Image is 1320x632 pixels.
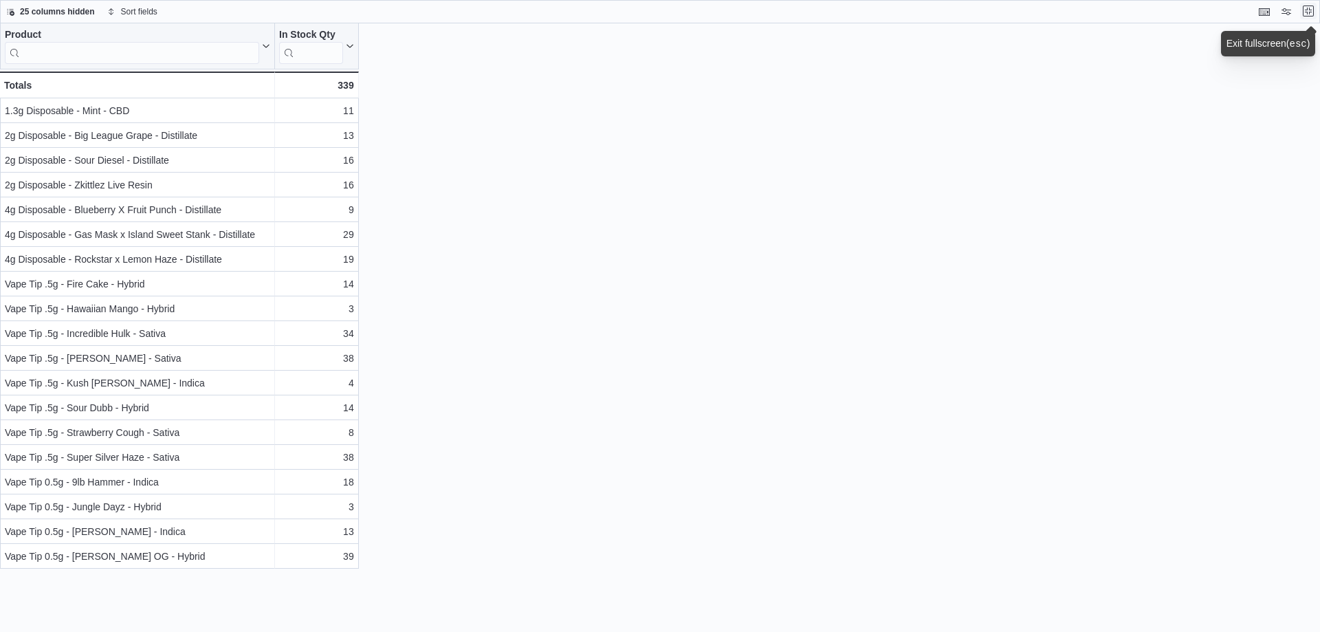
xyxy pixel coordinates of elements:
div: In Stock Qty [279,29,343,64]
div: 11 [279,102,354,119]
div: Vape Tip .5g - Fire Cake - Hybrid [5,276,270,292]
div: Exit fullscreen ( ) [1226,36,1310,51]
span: 25 columns hidden [20,6,95,17]
div: 3 [279,301,354,317]
div: Vape Tip .5g - Super Silver Haze - Sativa [5,449,270,466]
div: 4g Disposable - Blueberry X Fruit Punch - Distillate [5,201,270,218]
div: 2g Disposable - Big League Grape - Distillate [5,127,270,144]
div: 1.3g Disposable - Mint - CBD [5,102,270,119]
div: 18 [279,474,354,490]
div: In Stock Qty [279,29,343,42]
div: Vape Tip 0.5g - [PERSON_NAME] OG - Hybrid [5,548,270,565]
div: Totals [4,77,270,94]
div: 14 [279,276,354,292]
div: 2g Disposable - Zkittlez Live Resin [5,177,270,193]
div: Product [5,29,259,42]
div: Vape Tip .5g - Strawberry Cough - Sativa [5,424,270,441]
div: 13 [279,523,354,540]
div: 19 [279,251,354,268]
div: 8 [279,424,354,441]
div: Vape Tip 0.5g - Jungle Dayz - Hybrid [5,499,270,515]
button: Exit fullscreen [1300,3,1317,19]
div: Vape Tip .5g - [PERSON_NAME] - Sativa [5,350,270,367]
div: 16 [279,177,354,193]
div: 38 [279,449,354,466]
div: 38 [279,350,354,367]
div: Vape Tip .5g - Hawaiian Mango - Hybrid [5,301,270,317]
div: 9 [279,201,354,218]
div: 4g Disposable - Gas Mask x Island Sweet Stank - Distillate [5,226,270,243]
button: Product [5,29,270,64]
button: Keyboard shortcuts [1256,3,1273,20]
div: Vape Tip .5g - Incredible Hulk - Sativa [5,325,270,342]
div: 16 [279,152,354,168]
div: Vape Tip .5g - Sour Dubb - Hybrid [5,400,270,416]
div: 14 [279,400,354,416]
div: 39 [279,548,354,565]
div: 34 [279,325,354,342]
div: Product [5,29,259,64]
kbd: esc [1290,39,1307,50]
button: 25 columns hidden [1,3,100,20]
div: 2g Disposable - Sour Diesel - Distillate [5,152,270,168]
div: 29 [279,226,354,243]
div: Vape Tip 0.5g - [PERSON_NAME] - Indica [5,523,270,540]
div: 4 [279,375,354,391]
div: 3 [279,499,354,515]
div: 13 [279,127,354,144]
button: Display options [1278,3,1295,20]
span: Sort fields [121,6,157,17]
div: 4g Disposable - Rockstar x Lemon Haze - Distillate [5,251,270,268]
div: 339 [279,77,354,94]
div: Vape Tip .5g - Kush [PERSON_NAME] - Indica [5,375,270,391]
button: Sort fields [102,3,163,20]
div: Vape Tip 0.5g - 9lb Hammer - Indica [5,474,270,490]
button: In Stock Qty [279,29,354,64]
